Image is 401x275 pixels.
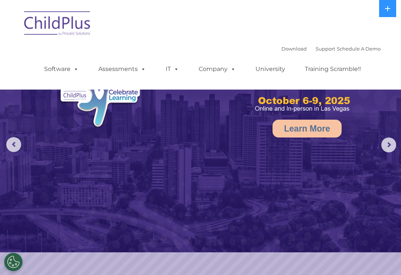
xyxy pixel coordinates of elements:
a: Download [281,46,307,52]
a: University [248,62,293,77]
font: | [281,46,381,52]
a: Training Scramble!! [297,62,368,77]
a: Support [316,46,335,52]
a: Learn More [273,120,342,137]
a: Software [37,62,86,77]
a: Company [191,62,243,77]
a: Schedule A Demo [337,46,381,52]
img: ChildPlus by Procare Solutions [20,6,95,43]
a: Assessments [91,62,153,77]
button: Cookies Settings [4,253,23,271]
a: IT [158,62,186,77]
